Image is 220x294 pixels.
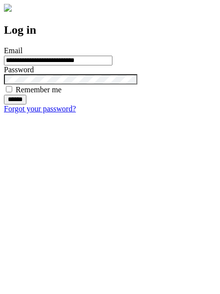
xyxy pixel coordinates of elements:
[4,65,34,74] label: Password
[4,105,76,113] a: Forgot your password?
[4,23,216,37] h2: Log in
[4,4,12,12] img: logo-4e3dc11c47720685a147b03b5a06dd966a58ff35d612b21f08c02c0306f2b779.png
[4,46,22,55] label: Email
[16,85,62,94] label: Remember me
